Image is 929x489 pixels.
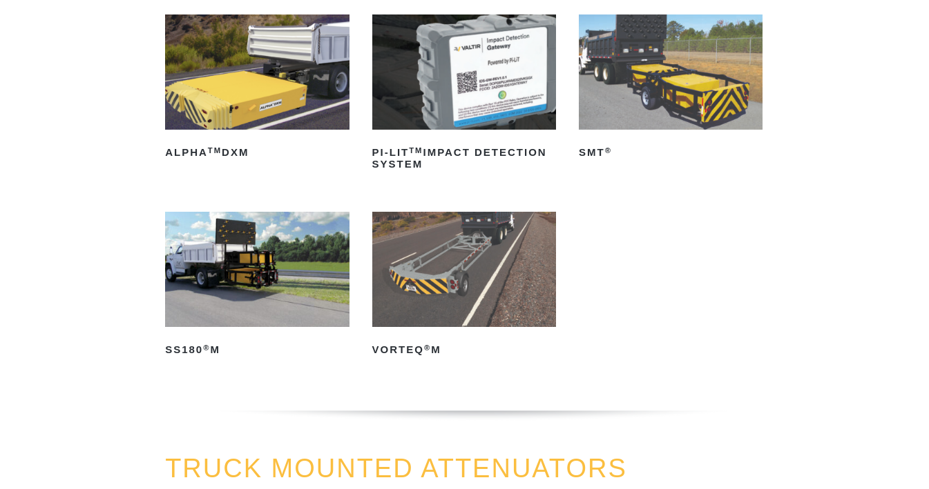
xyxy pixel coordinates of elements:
sup: TM [409,146,423,154]
h2: ALPHA DXM [165,142,349,164]
sup: ® [605,146,612,154]
a: ALPHATMDXM [165,14,349,163]
h2: PI-LIT Impact Detection System [372,142,556,175]
a: TRUCK MOUNTED ATTENUATORS [165,454,627,483]
a: VORTEQ®M [372,212,556,361]
sup: ® [424,343,431,352]
sup: TM [208,146,222,154]
h2: VORTEQ M [372,339,556,361]
h2: SMT [579,142,763,164]
sup: ® [203,343,210,352]
a: SS180®M [165,212,349,361]
h2: SS180 M [165,339,349,361]
a: PI-LITTMImpact Detection System [372,14,556,175]
a: SMT® [579,14,763,163]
